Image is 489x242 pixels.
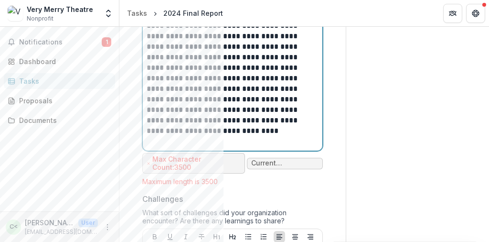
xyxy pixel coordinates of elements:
[251,159,319,167] p: Current length: 3984
[4,34,115,50] button: Notifications1
[443,4,462,23] button: Partners
[102,221,113,233] button: More
[27,4,93,14] div: Very Merry Theatre
[4,73,115,89] a: Tasks
[142,193,183,205] p: Challenges
[25,228,98,236] p: [EMAIL_ADDRESS][DOMAIN_NAME]
[25,218,74,228] p: [PERSON_NAME] <[EMAIL_ADDRESS][DOMAIN_NAME]>
[4,93,115,109] a: Proposals
[4,54,115,69] a: Dashboard
[19,96,107,106] div: Proposals
[27,14,53,23] span: Nonprofit
[19,56,107,66] div: Dashboard
[4,112,115,128] a: Documents
[10,224,18,230] div: Colby Kervick <ctkervick@gmail.com>
[123,6,227,20] nav: breadcrumb
[142,209,323,229] div: What sort of challenges did your organization encounter? Are there any learnings to share?
[152,155,241,172] p: Max Character Count: 3500
[142,177,323,186] div: Maximum length is 3500
[123,6,151,20] a: Tasks
[466,4,485,23] button: Get Help
[19,38,102,46] span: Notifications
[163,8,223,18] div: 2024 Final Report
[19,76,107,86] div: Tasks
[8,6,23,21] img: Very Merry Theatre
[102,37,111,47] span: 1
[102,4,115,23] button: Open entity switcher
[127,8,147,18] div: Tasks
[19,115,107,125] div: Documents
[78,219,98,227] p: User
